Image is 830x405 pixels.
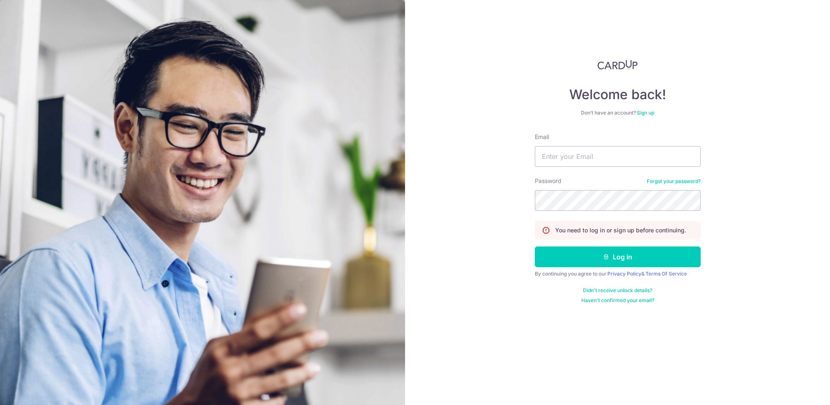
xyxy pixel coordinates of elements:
[555,226,686,234] p: You need to log in or sign up before continuing.
[535,271,701,277] div: By continuing you agree to our &
[535,246,701,267] button: Log in
[535,177,561,185] label: Password
[637,110,654,116] a: Sign up
[597,60,638,70] img: CardUp Logo
[535,86,701,103] h4: Welcome back!
[581,297,654,304] a: Haven't confirmed your email?
[535,146,701,167] input: Enter your Email
[583,287,652,294] a: Didn't receive unlock details?
[607,271,641,277] a: Privacy Policy
[535,133,549,141] label: Email
[535,110,701,116] div: Don’t have an account?
[646,271,687,277] a: Terms Of Service
[647,178,701,185] a: Forgot your password?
